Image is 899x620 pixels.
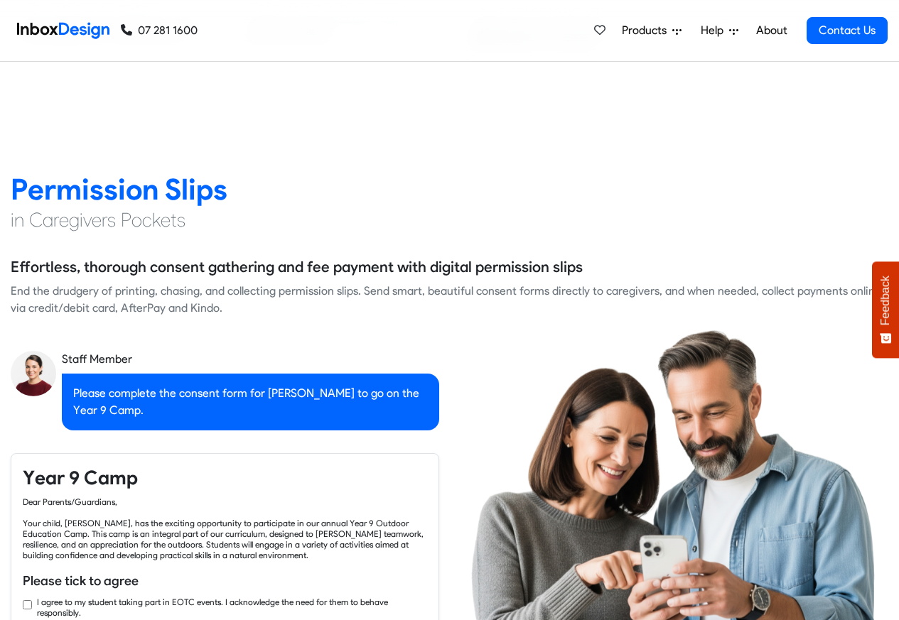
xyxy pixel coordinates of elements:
[62,351,439,368] div: Staff Member
[807,17,888,44] a: Contact Us
[872,261,899,358] button: Feedback - Show survey
[616,16,687,45] a: Products
[62,374,439,430] div: Please complete the consent form for [PERSON_NAME] to go on the Year 9 Camp.
[121,22,198,39] a: 07 281 1600
[11,283,888,317] div: End the drudgery of printing, chasing, and collecting permission slips. Send smart, beautiful con...
[695,16,744,45] a: Help
[23,572,427,590] h6: Please tick to agree
[701,22,729,39] span: Help
[23,496,427,560] div: Dear Parents/Guardians, Your child, [PERSON_NAME], has the exciting opportunity to participate in...
[37,597,427,618] label: I agree to my student taking part in EOTC events. I acknowledge the need for them to behave respo...
[11,171,888,207] h2: Permission Slips
[11,256,583,278] h5: Effortless, thorough consent gathering and fee payment with digital permission slips
[752,16,791,45] a: About
[11,207,888,233] h4: in Caregivers Pockets
[879,276,892,325] span: Feedback
[11,351,56,396] img: staff_avatar.png
[622,22,672,39] span: Products
[23,465,427,491] h4: Year 9 Camp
